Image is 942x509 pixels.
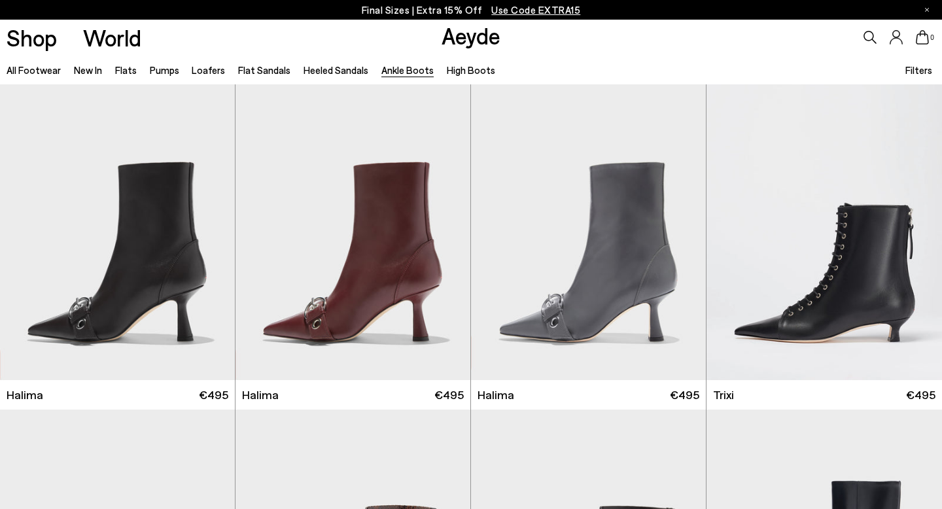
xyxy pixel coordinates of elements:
[706,380,942,410] a: Trixi €495
[706,84,942,379] img: Trixi Lace-Up Boots
[238,64,290,76] a: Flat Sandals
[235,380,470,410] a: Halima €495
[471,380,706,410] a: Halima €495
[471,84,706,379] img: Halima Eyelet Pointed Boots
[442,22,500,49] a: Aeyde
[235,84,470,379] img: Halima Eyelet Pointed Boots
[905,64,932,76] span: Filters
[670,387,699,403] span: €495
[304,64,368,76] a: Heeled Sandals
[83,26,141,49] a: World
[362,2,581,18] p: Final Sizes | Extra 15% Off
[242,387,279,403] span: Halima
[7,387,43,403] span: Halima
[74,64,102,76] a: New In
[491,4,580,16] span: Navigate to /collections/ss25-final-sizes
[929,34,935,41] span: 0
[150,64,179,76] a: Pumps
[192,64,225,76] a: Loafers
[7,64,61,76] a: All Footwear
[434,387,464,403] span: €495
[478,387,514,403] span: Halima
[916,30,929,44] a: 0
[447,64,495,76] a: High Boots
[381,64,434,76] a: Ankle Boots
[199,387,228,403] span: €495
[906,387,935,403] span: €495
[7,26,57,49] a: Shop
[115,64,137,76] a: Flats
[713,387,734,403] span: Trixi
